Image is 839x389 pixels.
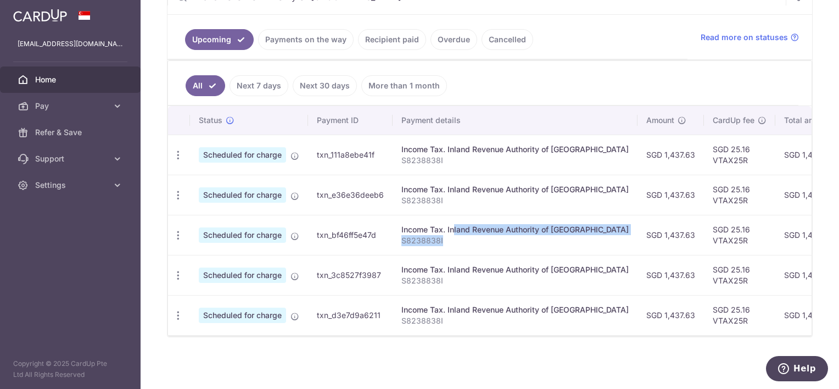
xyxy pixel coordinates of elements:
[361,75,447,96] a: More than 1 month
[308,215,393,255] td: txn_bf46ff5e47d
[35,180,108,191] span: Settings
[704,175,775,215] td: SGD 25.16 VTAX25R
[230,75,288,96] a: Next 7 days
[35,127,108,138] span: Refer & Save
[701,32,799,43] a: Read more on statuses
[637,175,704,215] td: SGD 1,437.63
[199,227,286,243] span: Scheduled for charge
[308,295,393,335] td: txn_d3e7d9a6211
[401,315,629,326] p: S8238838I
[482,29,533,50] a: Cancelled
[401,264,629,275] div: Income Tax. Inland Revenue Authority of [GEOGRAPHIC_DATA]
[637,295,704,335] td: SGD 1,437.63
[401,144,629,155] div: Income Tax. Inland Revenue Authority of [GEOGRAPHIC_DATA]
[199,308,286,323] span: Scheduled for charge
[308,106,393,135] th: Payment ID
[401,184,629,195] div: Income Tax. Inland Revenue Authority of [GEOGRAPHIC_DATA]
[258,29,354,50] a: Payments on the way
[199,268,286,283] span: Scheduled for charge
[704,295,775,335] td: SGD 25.16 VTAX25R
[401,224,629,235] div: Income Tax. Inland Revenue Authority of [GEOGRAPHIC_DATA]
[199,187,286,203] span: Scheduled for charge
[401,275,629,286] p: S8238838I
[430,29,477,50] a: Overdue
[637,255,704,295] td: SGD 1,437.63
[713,115,754,126] span: CardUp fee
[186,75,225,96] a: All
[401,235,629,246] p: S8238838I
[358,29,426,50] a: Recipient paid
[646,115,674,126] span: Amount
[308,255,393,295] td: txn_3c8527f3987
[13,9,67,22] img: CardUp
[401,155,629,166] p: S8238838I
[701,32,788,43] span: Read more on statuses
[199,115,222,126] span: Status
[704,255,775,295] td: SGD 25.16 VTAX25R
[704,215,775,255] td: SGD 25.16 VTAX25R
[637,135,704,175] td: SGD 1,437.63
[308,175,393,215] td: txn_e36e36deeb6
[35,74,108,85] span: Home
[393,106,637,135] th: Payment details
[293,75,357,96] a: Next 30 days
[35,153,108,164] span: Support
[401,304,629,315] div: Income Tax. Inland Revenue Authority of [GEOGRAPHIC_DATA]
[199,147,286,163] span: Scheduled for charge
[784,115,820,126] span: Total amt.
[185,29,254,50] a: Upcoming
[18,38,123,49] p: [EMAIL_ADDRESS][DOMAIN_NAME]
[704,135,775,175] td: SGD 25.16 VTAX25R
[401,195,629,206] p: S8238838I
[637,215,704,255] td: SGD 1,437.63
[765,356,828,384] iframe: Opens a widget where you can find more information
[308,135,393,175] td: txn_111a8ebe41f
[35,101,108,112] span: Pay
